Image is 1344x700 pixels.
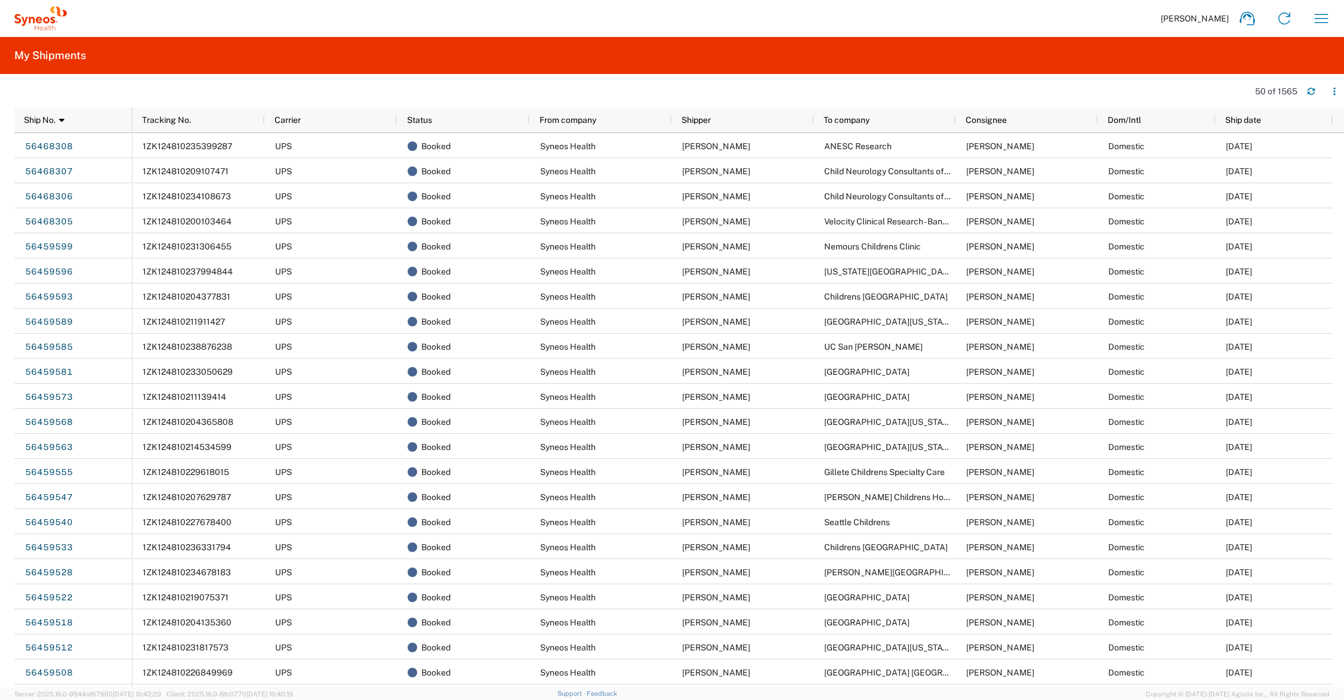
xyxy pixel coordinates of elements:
span: 1ZK124810226849969 [143,668,233,677]
span: Syneos Health [540,217,596,226]
span: Velocity Clinical Research - Banning [824,217,959,226]
span: UPS [275,618,292,627]
span: UPS [275,668,292,677]
span: Booked [421,560,451,585]
span: Domestic [1108,292,1145,301]
span: Syneos Health [540,342,596,351]
span: 08/11/2025 [1226,367,1252,377]
span: 08/11/2025 [1226,317,1252,326]
span: Domestic [1108,618,1145,627]
span: Janaki Torrence [966,517,1034,527]
span: Booked [421,434,451,460]
span: Crystal Alvarez-Duran [966,593,1034,602]
a: 56459547 [24,488,73,507]
span: Carrier [275,115,301,125]
span: 08/12/2025 [1226,192,1252,201]
span: Anand Pallavi [966,267,1034,276]
span: John Polandick [682,292,750,301]
span: Syneos Health [540,392,596,402]
span: John Polandick [682,517,750,527]
span: Domestic [1108,568,1145,577]
span: John Polandick [682,317,750,326]
span: Univ. of Kansas Medical Center Research [824,643,993,652]
span: 1ZK124810231306455 [143,242,232,251]
span: University of Utah [824,417,955,427]
span: UPS [275,267,292,276]
span: Domestic [1108,517,1145,527]
span: 08/12/2025 [1226,166,1252,176]
span: Phoenix Childrens Hospital [824,593,910,602]
span: Helen DeVos Childrens Hospital [824,492,964,502]
span: 08/11/2025 [1226,593,1252,602]
span: Domestic [1108,492,1145,502]
span: Ciara Gibbs [966,442,1034,452]
span: Syneos Health [540,417,596,427]
span: 1ZK124810237994844 [143,267,233,276]
span: 1ZK124810234108673 [143,192,231,201]
span: Booked [421,460,451,485]
span: John Polandick [682,593,750,602]
span: Syneos Health [540,292,596,301]
span: 1ZK124810204135360 [143,618,232,627]
span: 1ZK124810227678400 [143,517,232,527]
span: UPS [275,467,292,477]
span: Vickie McDaniel [966,192,1034,201]
span: UPS [275,392,292,402]
a: 56459585 [24,337,73,356]
span: Booked [421,334,451,359]
span: Tracking No. [142,115,191,125]
span: Alex Silver [966,668,1034,677]
span: John Polandick [682,217,750,226]
span: Syneos Health [540,643,596,652]
span: John Polandick [682,367,750,377]
span: 1ZK124810200103464 [143,217,232,226]
span: John Polandick [682,267,750,276]
span: Server: 2025.16.0-9544af67660 [14,690,161,698]
span: Domestic [1108,141,1145,151]
span: Booked [421,485,451,510]
span: Cassidy Nelson [966,643,1034,652]
span: 08/11/2025 [1226,417,1252,427]
span: Booked [421,259,451,284]
span: Child Neurology Consultants of Austin [824,192,1031,201]
span: UPS [275,192,292,201]
span: UC San Diego Altman [824,342,923,351]
span: 1ZK124810214534599 [143,442,232,452]
span: UPS [275,542,292,552]
span: Child Neurology Consultants of Austin [824,166,1031,176]
span: [PERSON_NAME] [1161,13,1229,24]
span: 08/11/2025 [1226,342,1252,351]
a: 56459522 [24,588,73,607]
h2: My Shipments [14,48,86,63]
span: UPS [275,643,292,652]
span: John Polandick [682,568,750,577]
a: 56459508 [24,663,73,682]
a: 56468305 [24,212,73,231]
span: Ebrahim Badawy [966,141,1034,151]
span: John Polandick [682,668,750,677]
a: 56459512 [24,638,73,657]
span: Nationwide Childrens Hospital [824,392,910,402]
span: UPS [275,342,292,351]
span: Client: 2025.16.0-8fc0770 [167,690,293,698]
span: Richard Stauffacher [966,317,1034,326]
span: Domestic [1108,467,1145,477]
span: Domestic [1108,192,1145,201]
a: 56459540 [24,513,73,532]
span: 08/11/2025 [1226,542,1252,552]
span: UPS [275,242,292,251]
span: Syneos Health [540,517,596,527]
span: Shipper [682,115,711,125]
span: John Polandick [682,392,750,402]
span: 1ZK124810204377831 [143,292,230,301]
span: Copyright © [DATE]-[DATE] Agistix Inc., All Rights Reserved [1146,689,1330,699]
span: UPS [275,367,292,377]
span: UPS [275,141,292,151]
span: John Polandick [682,342,750,351]
span: UPS [275,492,292,502]
span: Jennifer Wilson [966,542,1034,552]
a: 56459528 [24,563,73,582]
span: 08/11/2025 [1226,467,1252,477]
a: 56468308 [24,137,73,156]
span: Booked [421,284,451,309]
